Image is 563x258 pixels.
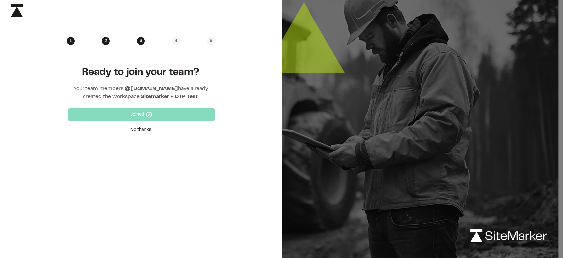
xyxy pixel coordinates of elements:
[470,229,547,242] img: logo-white-rebrand.svg
[67,85,215,101] p: Your team members have already created the workspace .
[207,37,215,45] div: 5
[67,37,75,45] div: 1
[125,86,178,91] span: @ [DOMAIN_NAME]
[141,94,198,99] span: Sitemarker + OTP Test
[137,37,145,45] div: 3
[172,37,180,45] div: 4
[67,124,215,136] button: No thanks
[102,37,110,45] div: 2
[11,4,23,17] img: icon-black-rebrand.svg
[67,66,215,79] h1: Ready to join your team?
[68,108,215,121] button: Joined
